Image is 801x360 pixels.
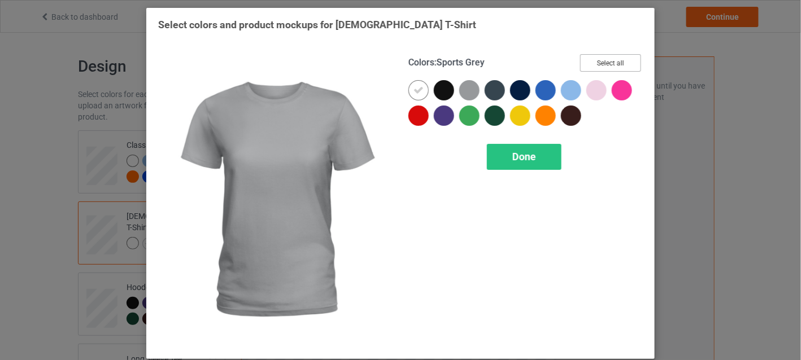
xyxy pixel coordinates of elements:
span: Select colors and product mockups for [DEMOGRAPHIC_DATA] T-Shirt [158,19,476,30]
span: Sports Grey [437,57,485,68]
img: regular.jpg [158,54,393,347]
span: Colors [408,57,434,68]
h4: : [408,57,485,69]
button: Select all [580,54,641,72]
span: Done [512,151,536,163]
